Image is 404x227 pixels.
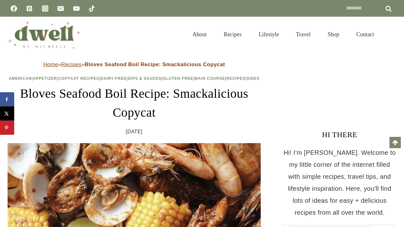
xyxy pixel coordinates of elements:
[39,2,51,15] a: Instagram
[184,23,215,45] a: About
[61,61,81,67] a: Recipes
[226,76,245,81] a: Recipes
[9,76,32,81] a: American
[8,2,20,15] a: Facebook
[43,61,58,67] a: Home
[215,23,250,45] a: Recipes
[58,76,99,81] a: Copycat Recipes
[163,76,193,81] a: Gluten-Free
[195,76,225,81] a: Main Course
[70,2,83,15] a: YouTube
[54,2,67,15] a: Email
[250,23,288,45] a: Lifestyle
[9,76,260,81] span: | | | | | | | |
[348,23,383,45] a: Contact
[33,76,57,81] a: Appetizer
[8,84,261,122] h1: Bloves Seafood Boil Recipe: Smackalicious Copycat
[283,147,396,218] p: Hi! I'm [PERSON_NAME]. Welcome to my little corner of the internet filled with simple recipes, tr...
[126,127,143,137] time: [DATE]
[319,23,348,45] a: Shop
[389,137,401,148] a: Scroll to top
[128,76,161,81] a: Dips & Sauces
[184,23,383,45] nav: Primary Navigation
[247,76,259,81] a: Sides
[101,76,127,81] a: Dairy-Free
[85,61,225,67] strong: Bloves Seafood Boil Recipe: Smackalicious Copycat
[86,2,98,15] a: TikTok
[283,129,396,140] h3: HI THERE
[23,2,36,15] a: Pinterest
[386,29,396,40] button: View Search Form
[43,61,225,67] span: » »
[288,23,319,45] a: Travel
[8,20,80,49] img: DWELL by michelle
